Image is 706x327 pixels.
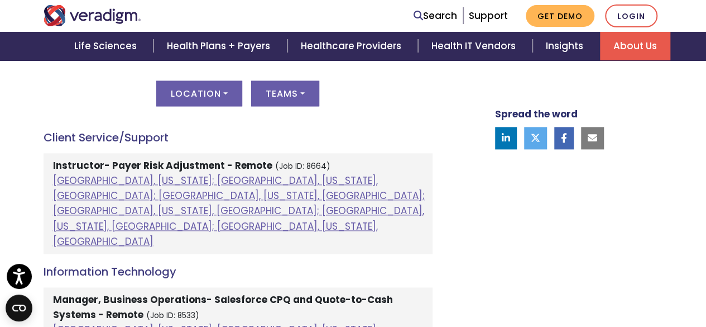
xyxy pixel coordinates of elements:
strong: Spread the word [495,107,578,121]
a: Life Sciences [61,32,153,60]
button: Teams [251,80,319,106]
button: Location [156,80,242,106]
img: Veradigm logo [44,5,141,26]
a: [GEOGRAPHIC_DATA], [US_STATE]; [GEOGRAPHIC_DATA], [US_STATE], [GEOGRAPHIC_DATA]; [GEOGRAPHIC_DATA... [53,174,425,248]
a: Support [469,9,508,22]
h4: Information Technology [44,265,433,278]
button: Open CMP widget [6,295,32,321]
a: Get Demo [526,5,594,27]
a: Health IT Vendors [418,32,532,60]
a: Login [605,4,657,27]
strong: Manager, Business Operations- Salesforce CPQ and Quote-to-Cash Systems - Remote [53,293,393,321]
a: Insights [532,32,600,60]
small: (Job ID: 8533) [146,310,199,321]
a: About Us [600,32,670,60]
h4: Client Service/Support [44,131,433,144]
small: (Job ID: 8664) [275,161,330,172]
a: Health Plans + Payers [153,32,287,60]
a: Healthcare Providers [287,32,418,60]
strong: Instructor- Payer Risk Adjustment - Remote [53,159,272,172]
a: Search [414,8,457,23]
